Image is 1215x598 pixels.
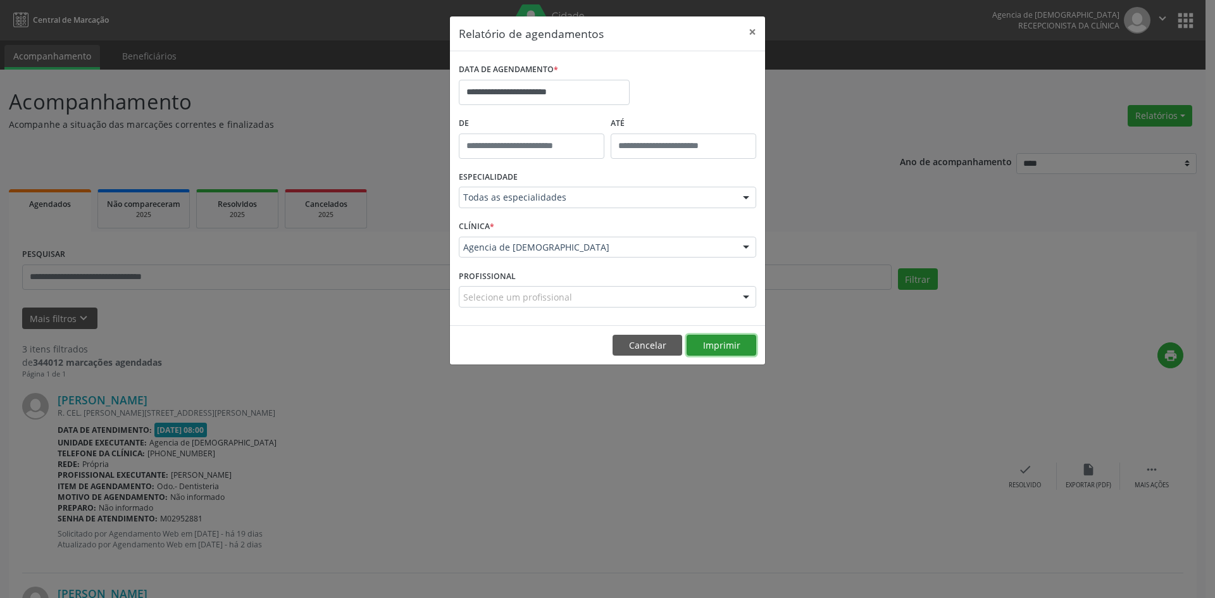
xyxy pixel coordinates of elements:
[459,114,604,134] label: De
[459,168,518,187] label: ESPECIALIDADE
[740,16,765,47] button: Close
[613,335,682,356] button: Cancelar
[463,290,572,304] span: Selecione um profissional
[463,191,730,204] span: Todas as especialidades
[459,60,558,80] label: DATA DE AGENDAMENTO
[687,335,756,356] button: Imprimir
[459,25,604,42] h5: Relatório de agendamentos
[459,217,494,237] label: CLÍNICA
[611,114,756,134] label: ATÉ
[459,266,516,286] label: PROFISSIONAL
[463,241,730,254] span: Agencia de [DEMOGRAPHIC_DATA]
